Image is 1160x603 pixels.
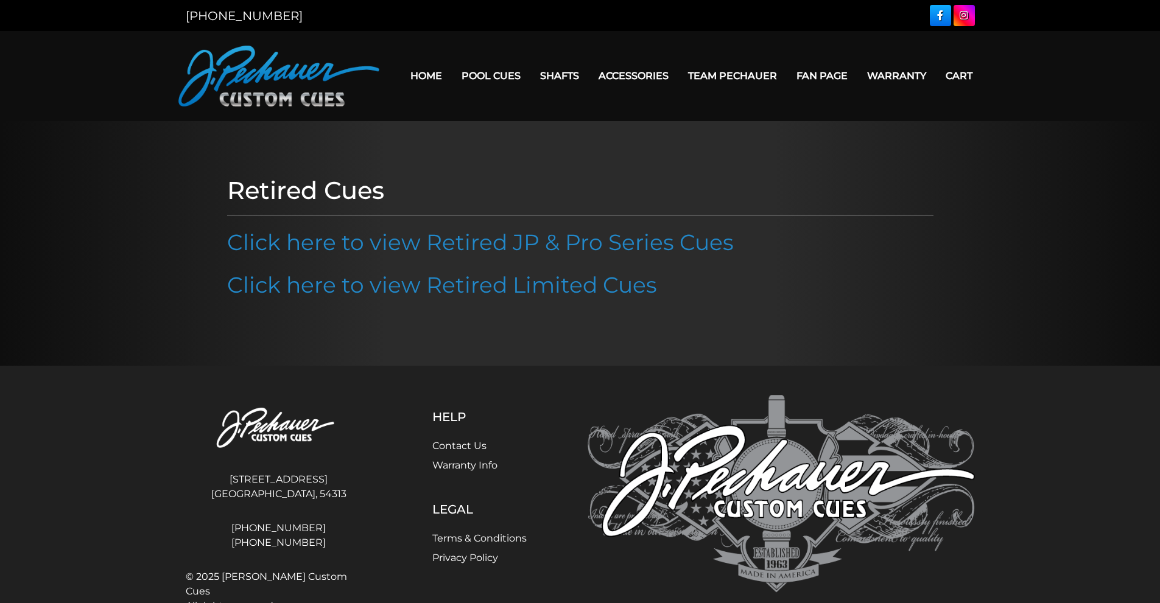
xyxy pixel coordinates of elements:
a: Click here to view Retired Limited Cues [227,271,657,298]
a: Cart [936,60,982,91]
a: Accessories [589,60,678,91]
img: Pechauer Custom Cues [178,46,379,106]
a: [PHONE_NUMBER] [186,535,372,550]
img: Pechauer Custom Cues [588,395,975,593]
address: [STREET_ADDRESS] [GEOGRAPHIC_DATA], 54313 [186,467,372,506]
a: Click here to view Retired JP & Pro Series Cues [227,229,734,256]
img: Pechauer Custom Cues [186,395,372,462]
a: Home [401,60,452,91]
a: Pool Cues [452,60,530,91]
a: Shafts [530,60,589,91]
a: Contact Us [432,440,487,451]
h5: Legal [432,502,527,517]
a: Team Pechauer [678,60,787,91]
a: [PHONE_NUMBER] [186,521,372,535]
a: Fan Page [787,60,857,91]
a: Terms & Conditions [432,532,527,544]
a: Privacy Policy [432,552,498,563]
a: [PHONE_NUMBER] [186,9,303,23]
a: Warranty Info [432,459,497,471]
h5: Help [432,410,527,424]
a: Warranty [857,60,936,91]
h1: Retired Cues [227,176,933,205]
